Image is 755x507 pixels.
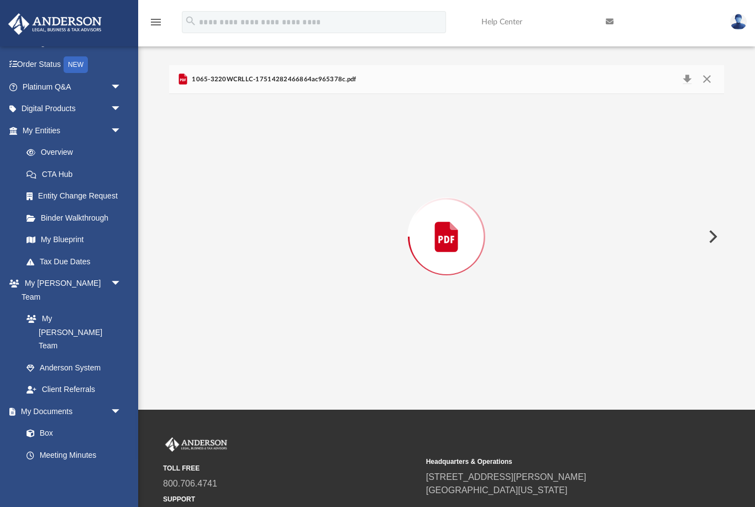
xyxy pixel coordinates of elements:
[190,75,356,85] span: 1065-3220WCRLLC-17514282466864ac965378c.pdf
[15,250,138,273] a: Tax Due Dates
[8,273,133,308] a: My [PERSON_NAME] Teamarrow_drop_down
[111,76,133,98] span: arrow_drop_down
[426,457,681,467] small: Headquarters & Operations
[163,494,418,504] small: SUPPORT
[8,98,138,120] a: Digital Productsarrow_drop_down
[8,400,133,422] a: My Documentsarrow_drop_down
[15,163,138,185] a: CTA Hub
[111,400,133,423] span: arrow_drop_down
[15,444,133,466] a: Meeting Minutes
[730,14,747,30] img: User Pic
[64,56,88,73] div: NEW
[5,13,105,35] img: Anderson Advisors Platinum Portal
[111,98,133,121] span: arrow_drop_down
[15,379,133,401] a: Client Referrals
[8,54,138,76] a: Order StatusNEW
[163,437,229,452] img: Anderson Advisors Platinum Portal
[8,119,138,142] a: My Entitiesarrow_drop_down
[15,422,127,445] a: Box
[163,479,217,488] a: 800.706.4741
[15,466,127,488] a: Forms Library
[15,229,133,251] a: My Blueprint
[15,308,127,357] a: My [PERSON_NAME] Team
[169,65,724,380] div: Preview
[149,15,162,29] i: menu
[15,185,138,207] a: Entity Change Request
[185,15,197,27] i: search
[149,21,162,29] a: menu
[111,273,133,295] span: arrow_drop_down
[163,463,418,473] small: TOLL FREE
[677,72,697,87] button: Download
[15,207,138,229] a: Binder Walkthrough
[426,472,586,482] a: [STREET_ADDRESS][PERSON_NAME]
[700,221,724,252] button: Next File
[15,357,133,379] a: Anderson System
[697,72,717,87] button: Close
[8,76,138,98] a: Platinum Q&Aarrow_drop_down
[111,119,133,142] span: arrow_drop_down
[426,485,568,495] a: [GEOGRAPHIC_DATA][US_STATE]
[15,142,138,164] a: Overview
